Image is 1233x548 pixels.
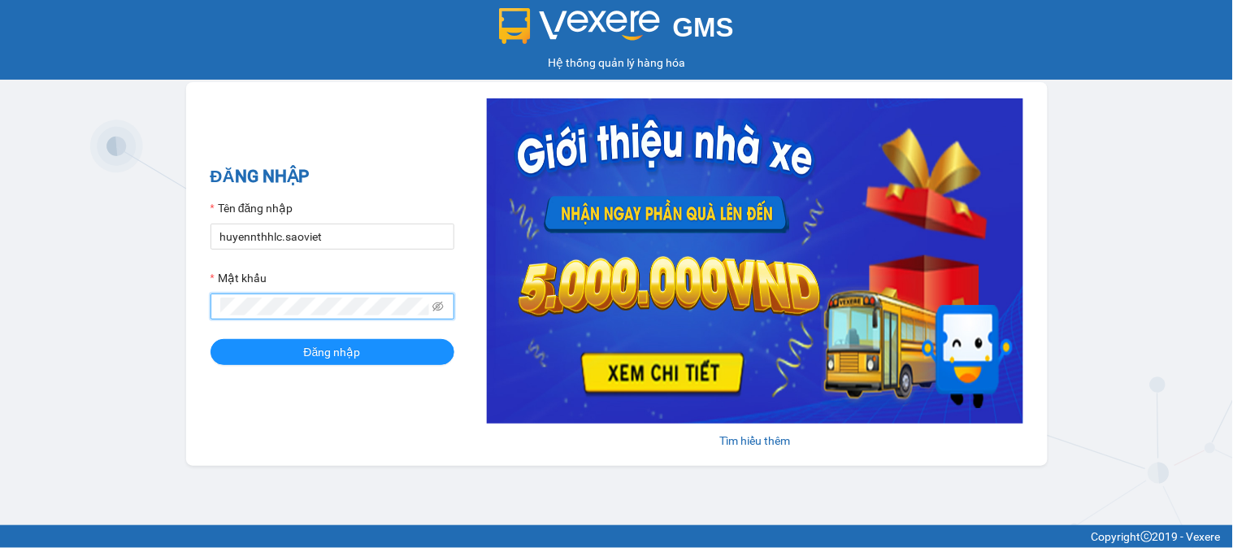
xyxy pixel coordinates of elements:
div: Hệ thống quản lý hàng hóa [4,54,1229,72]
span: copyright [1141,531,1153,542]
span: eye-invisible [432,301,444,312]
div: Tìm hiểu thêm [487,432,1023,450]
span: Đăng nhập [304,343,361,361]
input: Mật khẩu [220,298,430,315]
button: Đăng nhập [211,339,454,365]
div: Copyright 2019 - Vexere [12,528,1221,546]
span: GMS [673,12,734,42]
label: Tên đăng nhập [211,199,293,217]
a: GMS [499,24,734,37]
input: Tên đăng nhập [211,224,454,250]
img: banner-0 [487,98,1023,424]
img: logo 2 [499,8,660,44]
h2: ĐĂNG NHẬP [211,163,454,190]
label: Mật khẩu [211,269,267,287]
